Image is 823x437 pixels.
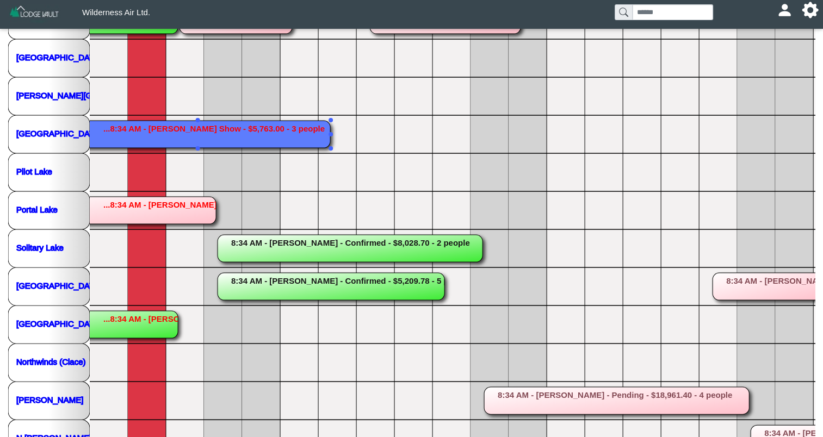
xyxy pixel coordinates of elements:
[16,395,83,404] a: [PERSON_NAME]
[16,242,64,252] a: Solitary Lake
[16,90,169,99] a: [PERSON_NAME][GEOGRAPHIC_DATA]
[619,8,628,16] svg: search
[16,357,86,366] a: Northwinds (Clace)
[806,6,814,14] svg: gear fill
[16,166,52,176] a: Pilot Lake
[16,52,101,61] a: [GEOGRAPHIC_DATA]
[16,319,101,328] a: [GEOGRAPHIC_DATA]
[9,4,60,23] img: Z
[16,128,101,138] a: [GEOGRAPHIC_DATA]
[781,6,789,14] svg: person fill
[16,280,101,290] a: [GEOGRAPHIC_DATA]
[16,204,58,214] a: Portal Lake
